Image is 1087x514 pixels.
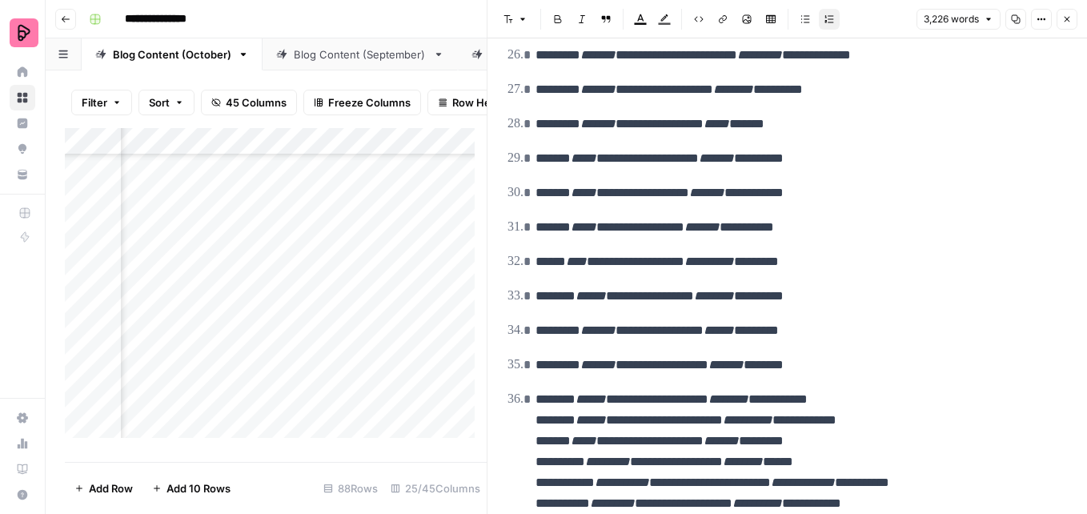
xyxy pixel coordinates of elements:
span: 45 Columns [226,94,287,110]
button: Help + Support [10,482,35,508]
span: Freeze Columns [328,94,411,110]
a: Your Data [10,162,35,187]
a: Usage [10,431,35,456]
button: 45 Columns [201,90,297,115]
a: Blog Content (September) [263,38,458,70]
button: Filter [71,90,132,115]
span: 3,226 words [924,12,979,26]
button: Add Row [65,476,142,501]
div: 25/45 Columns [384,476,487,501]
a: Learning Hub [10,456,35,482]
div: 88 Rows [317,476,384,501]
button: Row Height [427,90,520,115]
span: Filter [82,94,107,110]
a: Insights [10,110,35,136]
span: Sort [149,94,170,110]
a: Home [10,59,35,85]
button: Sort [138,90,195,115]
div: Blog Content (October) [113,46,231,62]
a: Browse [10,85,35,110]
a: Listicles - WIP [458,38,591,70]
a: Opportunities [10,136,35,162]
button: Freeze Columns [303,90,421,115]
button: Workspace: Preply [10,13,35,53]
button: 3,226 words [917,9,1001,30]
img: Preply Logo [10,18,38,47]
span: Add 10 Rows [166,480,231,496]
span: Add Row [89,480,133,496]
span: Row Height [452,94,510,110]
div: Blog Content (September) [294,46,427,62]
a: Blog Content (October) [82,38,263,70]
button: Add 10 Rows [142,476,240,501]
a: Settings [10,405,35,431]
